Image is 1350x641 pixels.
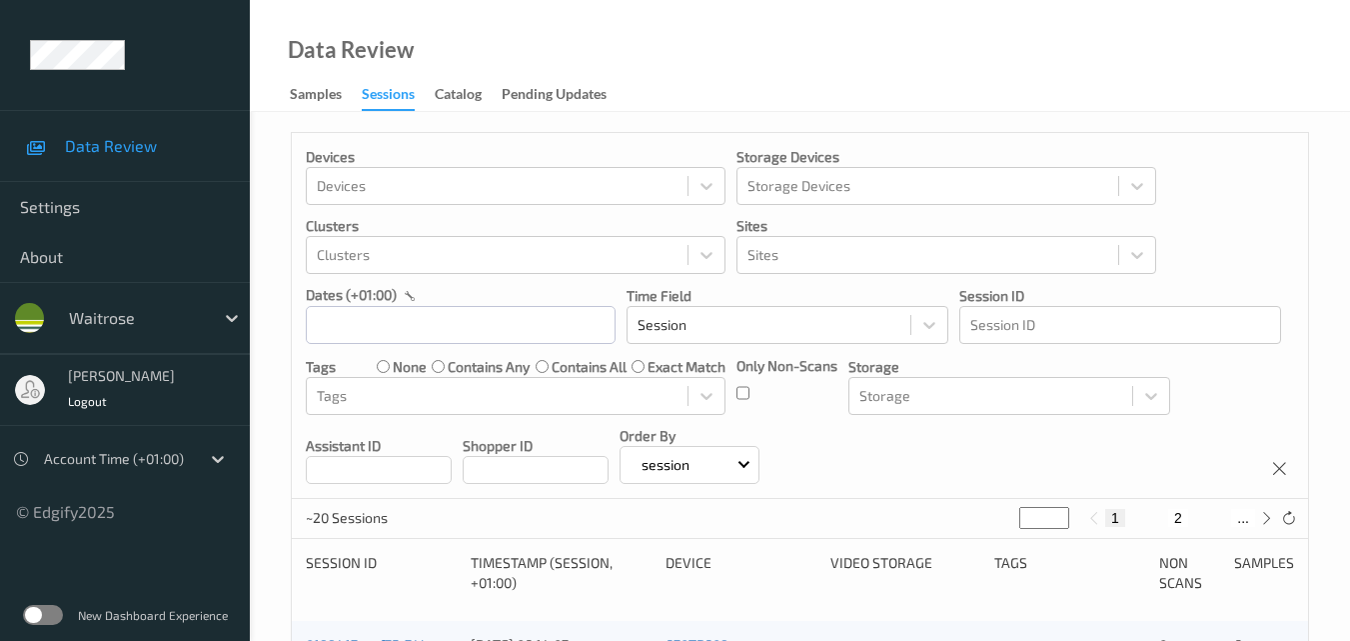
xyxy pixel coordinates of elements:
[1159,553,1219,593] div: Non Scans
[620,426,759,446] p: Order By
[736,356,837,376] p: Only Non-Scans
[994,553,1145,593] div: Tags
[1168,509,1188,527] button: 2
[306,436,452,456] p: Assistant ID
[666,553,816,593] div: Device
[502,81,627,109] a: Pending Updates
[306,357,336,377] p: Tags
[306,553,457,593] div: Session ID
[1234,553,1294,593] div: Samples
[502,84,607,109] div: Pending Updates
[1105,509,1125,527] button: 1
[362,84,415,111] div: Sessions
[290,81,362,109] a: Samples
[627,286,948,306] p: Time Field
[306,216,725,236] p: Clusters
[736,147,1156,167] p: Storage Devices
[471,553,652,593] div: Timestamp (Session, +01:00)
[288,40,414,60] div: Data Review
[552,357,627,377] label: contains all
[393,357,427,377] label: none
[848,357,1170,377] p: Storage
[1231,509,1255,527] button: ...
[435,81,502,109] a: Catalog
[306,508,456,528] p: ~20 Sessions
[306,285,397,305] p: dates (+01:00)
[290,84,342,109] div: Samples
[448,357,530,377] label: contains any
[648,357,725,377] label: exact match
[635,455,696,475] p: session
[362,81,435,111] a: Sessions
[830,553,981,593] div: Video Storage
[959,286,1281,306] p: Session ID
[463,436,609,456] p: Shopper ID
[306,147,725,167] p: Devices
[736,216,1156,236] p: Sites
[435,84,482,109] div: Catalog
